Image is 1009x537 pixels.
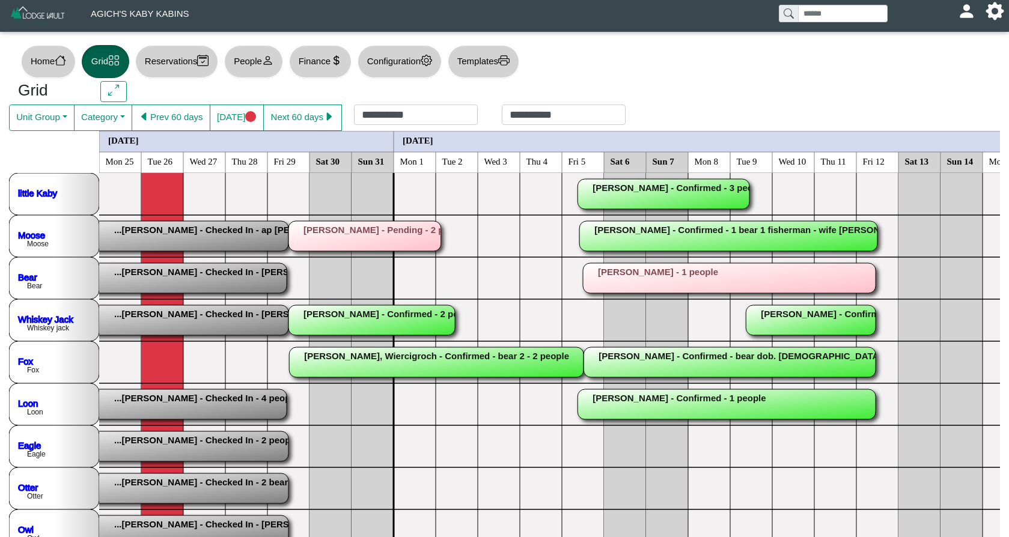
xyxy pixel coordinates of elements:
[148,156,173,166] text: Tue 26
[569,156,586,166] text: Fri 5
[132,105,210,131] button: caret left fillPrev 60 days
[484,156,507,166] text: Wed 3
[990,7,999,16] svg: gear fill
[27,324,70,332] text: Whiskey jack
[400,156,424,166] text: Mon 1
[358,156,385,166] text: Sun 31
[135,45,218,78] button: Reservationscalendar2 check
[448,45,519,78] button: Templatesprinter
[737,156,757,166] text: Tue 9
[108,135,139,145] text: [DATE]
[9,105,75,131] button: Unit Group
[653,156,675,166] text: Sun 7
[55,55,66,66] svg: house
[27,408,43,416] text: Loon
[82,45,129,78] button: Gridgrid
[139,111,150,123] svg: caret left fill
[27,366,39,374] text: Fox
[421,55,432,66] svg: gear
[18,314,73,324] a: Whiskey Jack
[108,85,120,96] svg: arrows angle expand
[354,105,478,125] input: Check in
[502,105,626,125] input: Check out
[18,356,34,366] a: Fox
[210,105,264,131] button: [DATE]circle fill
[323,111,335,123] svg: caret right fill
[962,7,971,16] svg: person fill
[442,156,463,166] text: Tue 2
[224,45,282,78] button: Peopleperson
[245,111,257,123] svg: circle fill
[18,272,37,282] a: Bear
[18,81,82,100] h3: Grid
[18,440,41,450] a: Eagle
[108,55,120,66] svg: grid
[498,55,510,66] svg: printer
[262,55,273,66] svg: person
[289,45,352,78] button: Financecurrency dollar
[274,156,296,166] text: Fri 29
[863,156,885,166] text: Fri 12
[21,45,76,78] button: Homehouse
[100,81,126,103] button: arrows angle expand
[779,156,806,166] text: Wed 10
[784,8,793,18] svg: search
[190,156,218,166] text: Wed 27
[18,524,34,534] a: Owl
[18,229,45,240] a: Moose
[526,156,548,166] text: Thu 4
[316,156,340,166] text: Sat 30
[611,156,630,166] text: Sat 6
[18,187,58,198] a: little Kaby
[232,156,258,166] text: Thu 28
[106,156,134,166] text: Mon 25
[27,240,49,248] text: Moose
[27,492,43,500] text: Otter
[947,156,974,166] text: Sun 14
[74,105,132,131] button: Category
[403,135,433,145] text: [DATE]
[358,45,442,78] button: Configurationgear
[695,156,719,166] text: Mon 8
[27,450,46,458] text: Eagle
[10,5,67,26] img: Z
[27,282,42,290] text: Bear
[18,482,38,492] a: Otter
[197,55,209,66] svg: calendar2 check
[905,156,929,166] text: Sat 13
[331,55,342,66] svg: currency dollar
[18,398,38,408] a: Loon
[821,156,846,166] text: Thu 11
[263,105,342,131] button: Next 60 dayscaret right fill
